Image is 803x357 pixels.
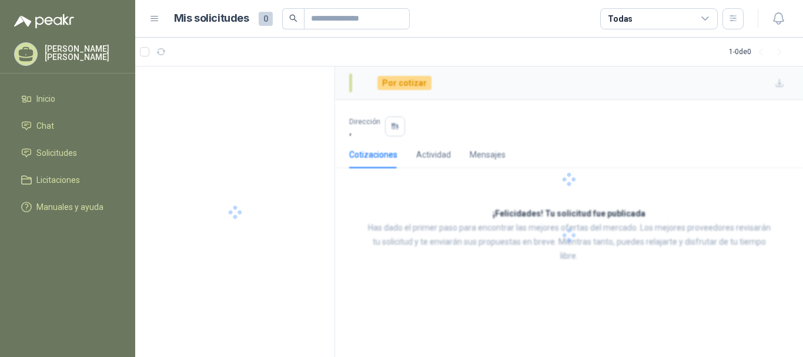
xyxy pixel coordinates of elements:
[14,14,74,28] img: Logo peakr
[174,10,249,27] h1: Mis solicitudes
[36,201,103,213] span: Manuales y ayuda
[14,115,121,137] a: Chat
[729,42,789,61] div: 1 - 0 de 0
[608,12,633,25] div: Todas
[36,92,55,105] span: Inicio
[259,12,273,26] span: 0
[36,146,77,159] span: Solicitudes
[14,169,121,191] a: Licitaciones
[36,119,54,132] span: Chat
[45,45,121,61] p: [PERSON_NAME] [PERSON_NAME]
[14,196,121,218] a: Manuales y ayuda
[289,14,297,22] span: search
[14,142,121,164] a: Solicitudes
[14,88,121,110] a: Inicio
[36,174,80,186] span: Licitaciones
